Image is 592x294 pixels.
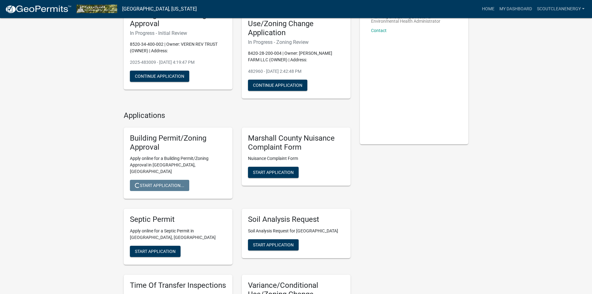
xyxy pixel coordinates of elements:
[130,59,226,66] p: 2025-483009 - [DATE] 4:19:47 PM
[248,80,307,91] button: Continue Application
[371,15,457,23] p: Planning and Zoning Director & Environmental Health Administrator
[248,228,344,234] p: Soil Analysis Request for [GEOGRAPHIC_DATA]
[480,3,497,15] a: Home
[248,239,299,250] button: Start Application
[130,134,226,152] h5: Building Permit/Zoning Approval
[130,11,226,29] h5: Building Permit/Zoning Approval
[497,3,535,15] a: My Dashboard
[130,41,226,54] p: 8520-34-400-002 | Owner: VEREN REV TRUST (OWNER) | Address:
[130,246,181,257] button: Start Application
[248,215,344,224] h5: Soil Analysis Request
[130,215,226,224] h5: Septic Permit
[248,50,344,63] p: 8420-28-200-004 | Owner: [PERSON_NAME] FARM LLC (OWNER) | Address:
[248,68,344,75] p: 482960 - [DATE] 2:42:48 PM
[130,30,226,36] h6: In Progress - Initial Review
[248,167,299,178] button: Start Application
[253,170,294,175] span: Start Application
[135,249,176,254] span: Start Application
[130,180,189,191] button: Start Application...
[130,281,226,290] h5: Time Of Transfer Inspections
[248,39,344,45] h6: In Progress - Zoning Review
[253,242,294,247] span: Start Application
[371,28,387,33] a: Contact
[124,111,351,120] h4: Applications
[130,155,226,175] p: Apply online for a Building Permit/Zoning Approval in [GEOGRAPHIC_DATA], [GEOGRAPHIC_DATA]
[248,11,344,37] h5: Variance/Conditional Use/Zoning Change Application
[122,4,197,14] a: [GEOGRAPHIC_DATA], [US_STATE]
[248,134,344,152] h5: Marshall County Nuisance Complaint Form
[130,228,226,241] p: Apply online for a Septic Permit in [GEOGRAPHIC_DATA], [GEOGRAPHIC_DATA]
[535,3,587,15] a: ScoutCleanEnergy
[248,155,344,162] p: Nuisance Complaint Form
[130,71,189,82] button: Continue Application
[76,5,117,13] img: Marshall County, Iowa
[135,183,184,188] span: Start Application...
